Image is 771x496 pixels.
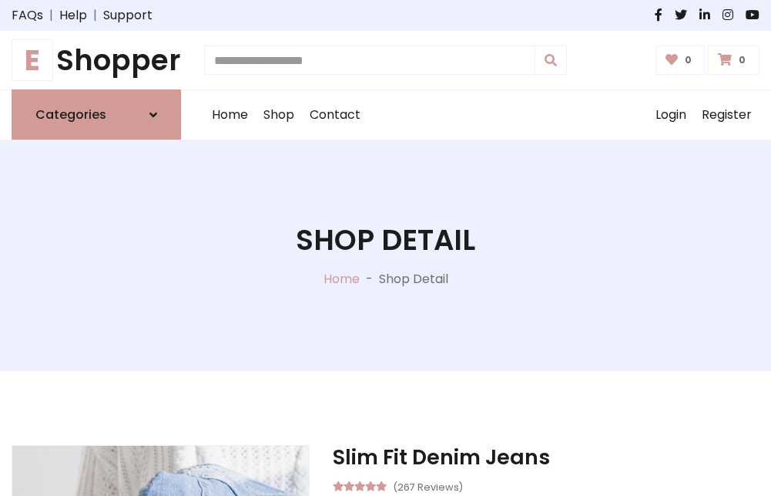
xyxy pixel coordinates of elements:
[360,270,379,288] p: -
[12,89,181,140] a: Categories
[735,53,749,67] span: 0
[12,39,53,81] span: E
[708,46,759,75] a: 0
[393,477,463,495] small: (267 Reviews)
[648,90,694,140] a: Login
[655,46,706,75] a: 0
[12,43,181,77] h1: Shopper
[59,6,87,25] a: Help
[694,90,759,140] a: Register
[681,53,696,67] span: 0
[379,270,448,288] p: Shop Detail
[35,107,106,122] h6: Categories
[87,6,103,25] span: |
[204,90,256,140] a: Home
[103,6,153,25] a: Support
[323,270,360,288] a: Home
[296,223,475,257] h1: Shop Detail
[12,6,43,25] a: FAQs
[333,445,759,470] h3: Slim Fit Denim Jeans
[256,90,302,140] a: Shop
[302,90,368,140] a: Contact
[43,6,59,25] span: |
[12,43,181,77] a: EShopper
